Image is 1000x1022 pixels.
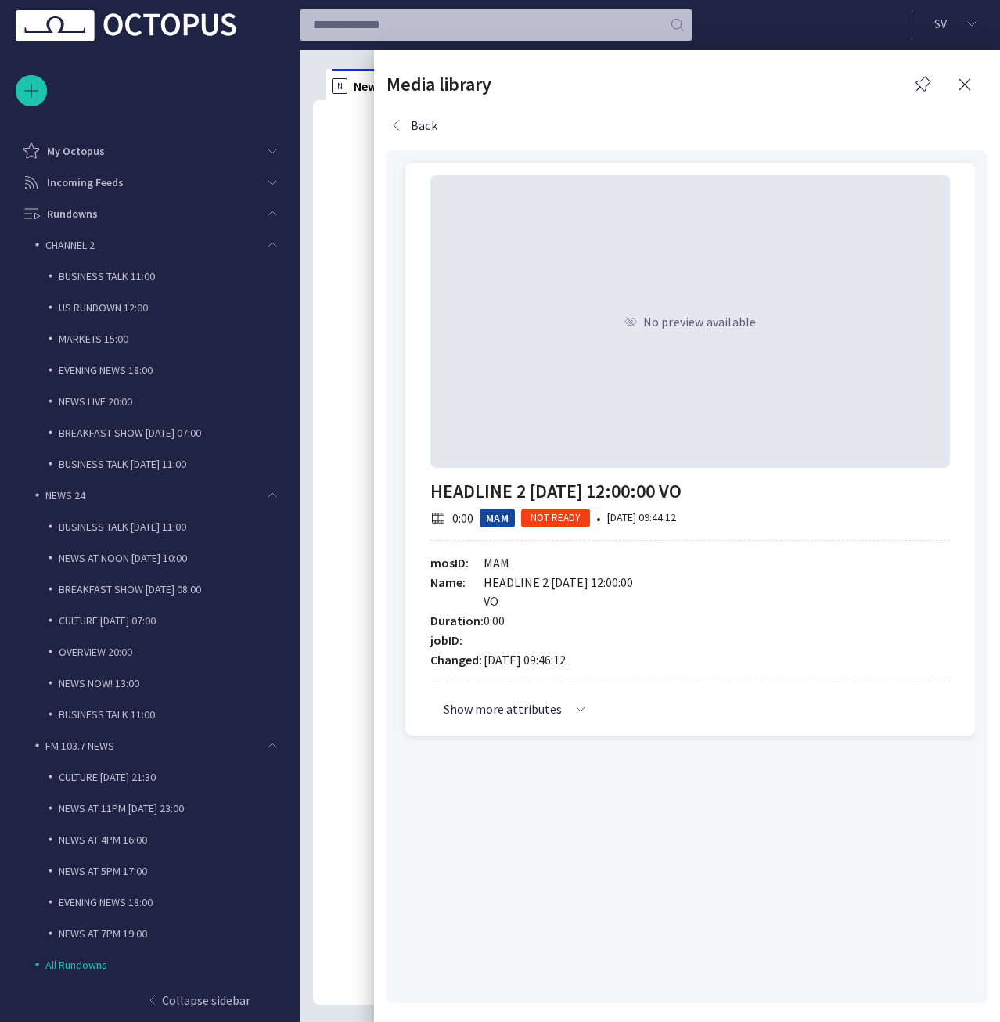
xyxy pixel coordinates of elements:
[430,480,950,502] h2: HEADLINE 2 [DATE] 12:00:00 VO
[387,111,443,139] button: Back
[484,650,634,669] div: [DATE] 09:46:12
[607,509,676,525] p: [DATE] 09:44:12
[430,650,483,669] div: Changed:
[430,611,483,630] div: Duration:
[643,314,757,329] span: No preview available
[430,631,483,650] div: jobID:
[521,510,590,526] span: NOT READY
[452,509,473,527] p: 0:00
[484,553,634,572] div: MAM
[486,513,509,524] span: MAM
[484,573,634,610] div: HEADLINE 2 [DATE] 12:00:00 VO
[484,611,634,630] div: 0:00
[430,509,950,527] div: •
[387,74,491,95] h2: Media library
[430,553,483,572] div: mosID:
[430,573,483,610] div: Name:
[430,695,597,723] button: Show more attributes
